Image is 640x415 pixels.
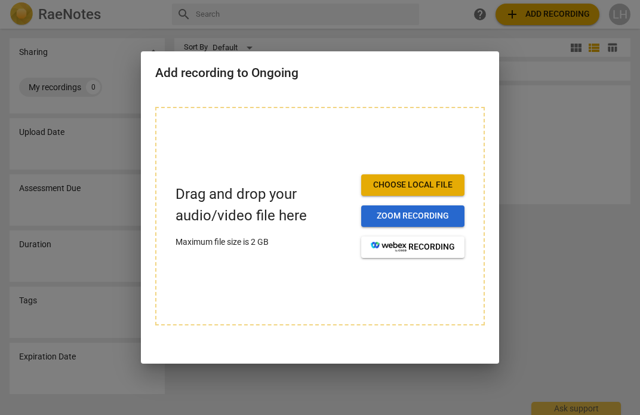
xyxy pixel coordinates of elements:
[361,205,464,227] button: Zoom recording
[371,179,455,191] span: Choose local file
[176,236,352,248] p: Maximum file size is 2 GB
[176,184,352,226] p: Drag and drop your audio/video file here
[361,236,464,258] button: recording
[371,241,455,253] span: recording
[361,174,464,196] button: Choose local file
[155,66,485,81] h2: Add recording to Ongoing
[371,210,455,222] span: Zoom recording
